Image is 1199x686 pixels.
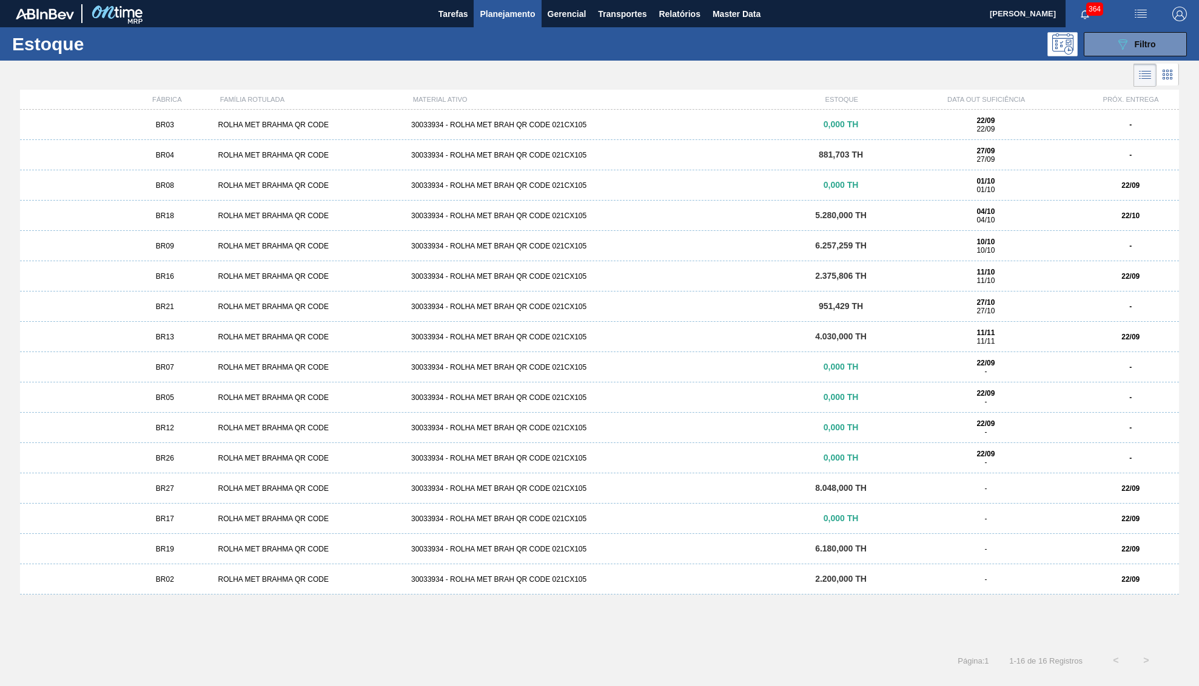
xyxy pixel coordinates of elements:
[1066,5,1104,22] button: Notificações
[438,7,468,21] span: Tarefas
[548,7,586,21] span: Gerencial
[1129,121,1132,129] strong: -
[213,333,406,341] div: ROLHA MET BRAHMA QR CODE
[213,545,406,553] div: ROLHA MET BRAHMA QR CODE
[890,96,1083,103] div: DATA OUT SUFICIÊNCIA
[1134,64,1157,87] div: Visão em Lista
[156,242,174,250] span: BR09
[1157,64,1179,87] div: Visão em Cards
[406,514,793,523] div: 30033934 - ROLHA MET BRAH QR CODE 021CX105
[976,450,995,458] strong: 22/09
[1086,2,1103,16] span: 364
[976,359,995,367] strong: 22/09
[406,484,793,493] div: 30033934 - ROLHA MET BRAH QR CODE 021CX105
[1101,645,1131,676] button: <
[958,656,989,665] span: Página : 1
[976,155,995,164] span: 27/09
[1129,393,1132,402] strong: -
[406,545,793,553] div: 30033934 - ROLHA MET BRAH QR CODE 021CX105
[156,484,174,493] span: BR27
[156,121,174,129] span: BR03
[213,181,406,190] div: ROLHA MET BRAHMA QR CODE
[976,125,995,133] span: 22/09
[1121,181,1140,190] strong: 22/09
[976,185,995,194] span: 01/10
[1121,211,1140,220] strong: 22/10
[976,328,995,337] strong: 11/11
[824,422,859,432] span: 0,000 TH
[119,96,215,103] div: FÁBRICA
[815,271,867,281] span: 2.375,806 TH
[213,302,406,311] div: ROLHA MET BRAHMA QR CODE
[976,246,995,255] span: 10/10
[215,96,408,103] div: FAMÍLIA ROTULADA
[1121,484,1140,493] strong: 22/09
[156,333,174,341] span: BR13
[1121,575,1140,584] strong: 22/09
[156,424,174,432] span: BR12
[984,514,987,523] span: -
[976,238,995,246] strong: 10/10
[1129,151,1132,159] strong: -
[406,272,793,281] div: 30033934 - ROLHA MET BRAH QR CODE 021CX105
[406,302,793,311] div: 30033934 - ROLHA MET BRAH QR CODE 021CX105
[213,393,406,402] div: ROLHA MET BRAHMA QR CODE
[406,575,793,584] div: 30033934 - ROLHA MET BRAH QR CODE 021CX105
[213,121,406,129] div: ROLHA MET BRAHMA QR CODE
[976,116,995,125] strong: 22/09
[406,242,793,250] div: 30033934 - ROLHA MET BRAH QR CODE 021CX105
[1129,242,1132,250] strong: -
[406,181,793,190] div: 30033934 - ROLHA MET BRAH QR CODE 021CX105
[984,428,987,436] span: -
[213,454,406,462] div: ROLHA MET BRAHMA QR CODE
[213,211,406,220] div: ROLHA MET BRAHMA QR CODE
[406,211,793,220] div: 30033934 - ROLHA MET BRAH QR CODE 021CX105
[156,211,174,220] span: BR18
[659,7,700,21] span: Relatórios
[156,575,174,584] span: BR02
[1084,32,1187,56] button: Filtro
[713,7,761,21] span: Master Data
[213,272,406,281] div: ROLHA MET BRAHMA QR CODE
[480,7,535,21] span: Planejamento
[984,458,987,467] span: -
[815,210,867,220] span: 5.280,000 TH
[976,389,995,398] strong: 22/09
[1135,39,1156,49] span: Filtro
[793,96,890,103] div: ESTOQUE
[16,8,74,19] img: TNhmsLtSVTkK8tSr43FrP2fwEKptu5GPRR3wAAAABJRU5ErkJggg==
[976,298,995,307] strong: 27/10
[1131,645,1161,676] button: >
[406,363,793,371] div: 30033934 - ROLHA MET BRAH QR CODE 021CX105
[156,454,174,462] span: BR26
[815,241,867,250] span: 6.257,259 TH
[1047,32,1078,56] div: Pogramando: nenhum usuário selecionado
[984,545,987,553] span: -
[815,544,867,553] span: 6.180,000 TH
[156,545,174,553] span: BR19
[213,484,406,493] div: ROLHA MET BRAHMA QR CODE
[598,7,647,21] span: Transportes
[408,96,794,103] div: MATERIAL ATIVO
[1121,514,1140,523] strong: 22/09
[815,331,867,341] span: 4.030,000 TH
[213,575,406,584] div: ROLHA MET BRAHMA QR CODE
[984,398,987,406] span: -
[1007,656,1083,665] span: 1 - 16 de 16 Registros
[815,574,867,584] span: 2.200,000 TH
[1129,454,1132,462] strong: -
[156,393,174,402] span: BR05
[156,302,174,311] span: BR21
[213,151,406,159] div: ROLHA MET BRAHMA QR CODE
[824,392,859,402] span: 0,000 TH
[406,393,793,402] div: 30033934 - ROLHA MET BRAH QR CODE 021CX105
[213,424,406,432] div: ROLHA MET BRAHMA QR CODE
[213,242,406,250] div: ROLHA MET BRAHMA QR CODE
[976,216,995,224] span: 04/10
[976,268,995,276] strong: 11/10
[976,419,995,428] strong: 22/09
[213,363,406,371] div: ROLHA MET BRAHMA QR CODE
[984,575,987,584] span: -
[984,484,987,493] span: -
[824,180,859,190] span: 0,000 TH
